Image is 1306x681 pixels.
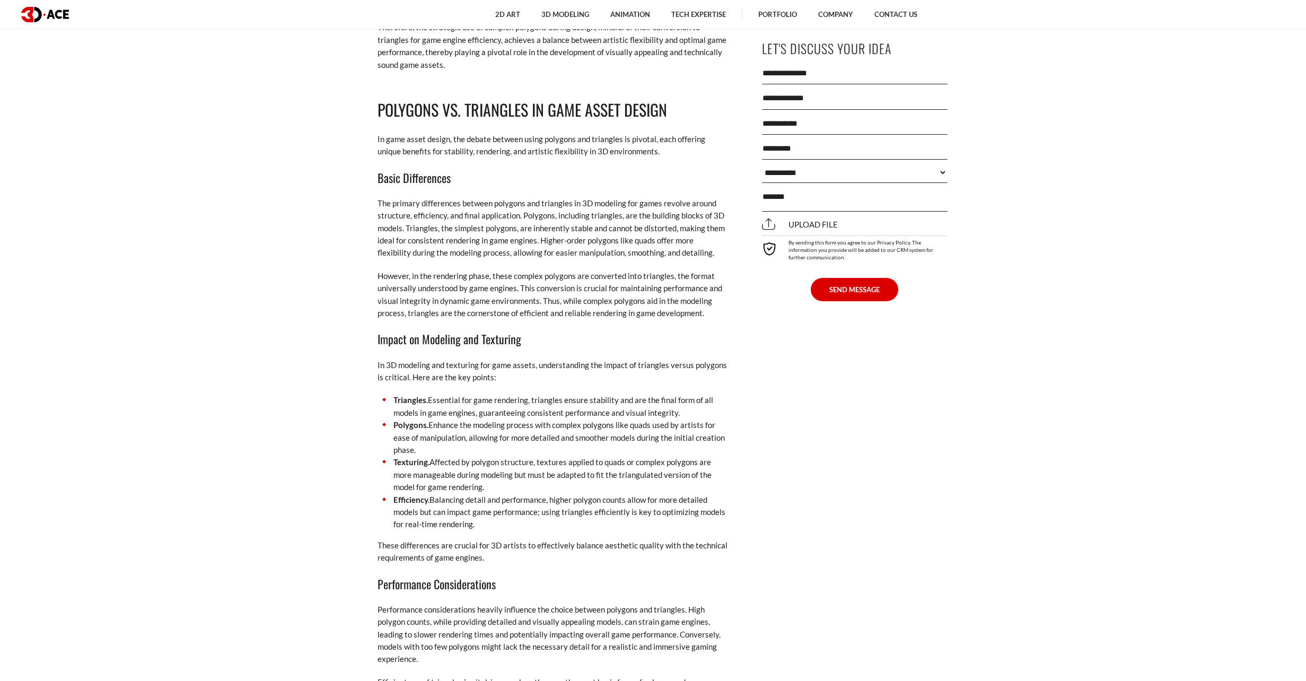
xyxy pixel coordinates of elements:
[378,456,727,493] li: Affected by polygon structure, textures applied to quads or complex polygons are more manageable ...
[811,278,898,301] button: SEND MESSAGE
[378,575,727,593] h3: Performance Considerations
[762,220,838,229] span: Upload file
[21,7,69,22] img: logo dark
[393,495,430,504] strong: Efficiency.
[378,494,727,531] li: Balancing detail and performance, higher polygon counts allow for more detailed models but can im...
[378,133,727,158] p: In game asset design, the debate between using polygons and triangles is pivotal, each offering u...
[378,539,727,564] p: These differences are crucial for 3D artists to effectively balance aesthetic quality with the te...
[378,394,727,419] li: Essential for game rendering, triangles ensure stability and are the final form of all models in ...
[378,270,727,320] p: However, in the rendering phase, these complex polygons are converted into triangles, the format ...
[378,98,727,123] h2: Polygons vs. Triangles in Game Asset Design
[378,604,727,666] p: Performance considerations heavily influence the choice between polygons and triangles. High poly...
[378,419,727,456] li: Enhance the modeling process with complex polygons like quads used by artists for ease of manipul...
[762,235,948,261] div: By sending this form you agree to our Privacy Policy. The information you provide will be added t...
[378,169,727,187] h3: Basic Differences
[393,457,430,467] strong: Texturing.
[378,330,727,348] h3: Impact on Modeling and Texturing
[393,395,428,405] strong: Triangles.
[378,197,727,259] p: The primary differences between polygons and triangles in 3D modeling for games revolve around st...
[762,37,948,60] p: Let's Discuss Your Idea
[393,420,428,430] strong: Polygons.
[378,359,727,384] p: In 3D modeling and texturing for game assets, understanding the impact of triangles versus polygo...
